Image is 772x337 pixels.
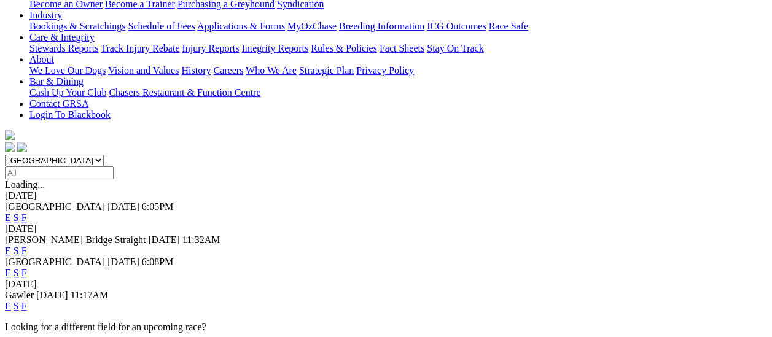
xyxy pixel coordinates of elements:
[29,87,106,98] a: Cash Up Your Club
[29,87,767,98] div: Bar & Dining
[29,65,106,76] a: We Love Our Dogs
[29,43,98,53] a: Stewards Reports
[311,43,377,53] a: Rules & Policies
[14,268,19,278] a: S
[5,223,767,234] div: [DATE]
[29,98,88,109] a: Contact GRSA
[213,65,243,76] a: Careers
[246,65,297,76] a: Who We Are
[488,21,528,31] a: Race Safe
[5,322,767,333] p: Looking for a different field for an upcoming race?
[107,257,139,267] span: [DATE]
[427,21,486,31] a: ICG Outcomes
[14,212,19,223] a: S
[427,43,483,53] a: Stay On Track
[5,179,45,190] span: Loading...
[29,21,125,31] a: Bookings & Scratchings
[29,43,767,54] div: Care & Integrity
[71,290,109,300] span: 11:17AM
[21,268,27,278] a: F
[142,257,174,267] span: 6:08PM
[5,290,34,300] span: Gawler
[5,201,105,212] span: [GEOGRAPHIC_DATA]
[21,212,27,223] a: F
[21,301,27,311] a: F
[287,21,337,31] a: MyOzChase
[21,246,27,256] a: F
[5,212,11,223] a: E
[108,65,179,76] a: Vision and Values
[182,43,239,53] a: Injury Reports
[29,10,62,20] a: Industry
[5,130,15,140] img: logo-grsa-white.png
[29,109,111,120] a: Login To Blackbook
[148,234,180,245] span: [DATE]
[5,190,767,201] div: [DATE]
[128,21,195,31] a: Schedule of Fees
[181,65,211,76] a: History
[17,142,27,152] img: twitter.svg
[5,268,11,278] a: E
[29,54,54,64] a: About
[339,21,424,31] a: Breeding Information
[14,301,19,311] a: S
[5,142,15,152] img: facebook.svg
[29,21,767,32] div: Industry
[5,279,767,290] div: [DATE]
[182,234,220,245] span: 11:32AM
[29,76,84,87] a: Bar & Dining
[197,21,285,31] a: Applications & Forms
[36,290,68,300] span: [DATE]
[29,65,767,76] div: About
[101,43,179,53] a: Track Injury Rebate
[5,234,146,245] span: [PERSON_NAME] Bridge Straight
[142,201,174,212] span: 6:05PM
[241,43,308,53] a: Integrity Reports
[5,257,105,267] span: [GEOGRAPHIC_DATA]
[29,32,95,42] a: Care & Integrity
[14,246,19,256] a: S
[356,65,414,76] a: Privacy Policy
[109,87,260,98] a: Chasers Restaurant & Function Centre
[299,65,354,76] a: Strategic Plan
[5,246,11,256] a: E
[380,43,424,53] a: Fact Sheets
[107,201,139,212] span: [DATE]
[5,301,11,311] a: E
[5,166,114,179] input: Select date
